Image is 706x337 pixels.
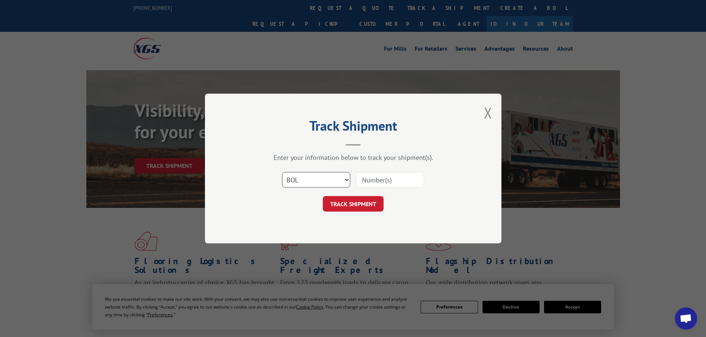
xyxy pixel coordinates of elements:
input: Number(s) [356,172,424,188]
h2: Track Shipment [242,121,464,135]
div: Open chat [675,307,697,330]
div: Enter your information below to track your shipment(s). [242,153,464,162]
button: Close modal [484,103,492,122]
button: TRACK SHIPMENT [323,196,384,212]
